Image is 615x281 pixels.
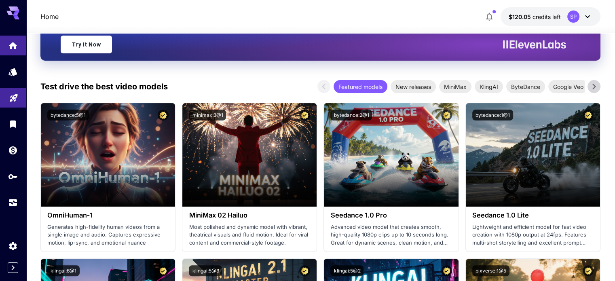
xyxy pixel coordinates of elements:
[8,171,18,182] div: API Keys
[8,262,18,273] button: Expand sidebar
[472,110,513,120] button: bytedance:1@1
[334,82,387,91] span: Featured models
[506,80,545,93] div: ByteDance
[47,211,169,219] h3: OmniHuman‑1
[330,211,452,219] h3: Seedance 1.0 Pro
[583,265,594,276] button: Certified Model – Vetted for best performance and includes a commercial license.
[475,80,503,93] div: KlingAI
[189,223,310,247] p: Most polished and dynamic model with vibrant, theatrical visuals and fluid motion. Ideal for vira...
[334,80,387,93] div: Featured models
[548,80,588,93] div: Google Veo
[391,80,436,93] div: New releases
[41,103,175,207] img: alt
[8,198,18,208] div: Usage
[567,11,579,23] div: SP
[439,82,471,91] span: MiniMax
[441,265,452,276] button: Certified Model – Vetted for best performance and includes a commercial license.
[501,7,600,26] button: $120.05SP
[40,80,168,93] p: Test drive the best video models
[509,13,533,20] span: $120.05
[330,223,452,247] p: Advanced video model that creates smooth, high-quality 1080p clips up to 10 seconds long. Great f...
[533,13,561,20] span: credits left
[330,110,372,120] button: bytedance:2@1
[472,211,594,219] h3: Seedance 1.0 Lite
[158,265,169,276] button: Certified Model – Vetted for best performance and includes a commercial license.
[9,91,19,101] div: Playground
[441,110,452,120] button: Certified Model – Vetted for best performance and includes a commercial license.
[506,82,545,91] span: ByteDance
[47,223,169,247] p: Generates high-fidelity human videos from a single image and audio. Captures expressive motion, l...
[40,12,59,21] nav: breadcrumb
[182,103,317,207] img: alt
[189,110,226,120] button: minimax:3@1
[299,110,310,120] button: Certified Model – Vetted for best performance and includes a commercial license.
[158,110,169,120] button: Certified Model – Vetted for best performance and includes a commercial license.
[509,13,561,21] div: $120.05
[475,82,503,91] span: KlingAI
[189,211,310,219] h3: MiniMax 02 Hailuo
[47,110,89,120] button: bytedance:5@1
[583,110,594,120] button: Certified Model – Vetted for best performance and includes a commercial license.
[472,223,594,247] p: Lightweight and efficient model for fast video creation with 1080p output at 24fps. Features mult...
[8,67,18,77] div: Models
[189,265,222,276] button: klingai:5@3
[8,241,18,251] div: Settings
[8,38,18,49] div: Home
[548,82,588,91] span: Google Veo
[330,265,364,276] button: klingai:5@2
[324,103,458,207] img: alt
[472,265,509,276] button: pixverse:1@5
[8,145,18,155] div: Wallet
[61,36,112,53] a: Try It Now
[8,119,18,129] div: Library
[391,82,436,91] span: New releases
[466,103,600,207] img: alt
[439,80,471,93] div: MiniMax
[40,12,59,21] a: Home
[299,265,310,276] button: Certified Model – Vetted for best performance and includes a commercial license.
[47,265,80,276] button: klingai:6@1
